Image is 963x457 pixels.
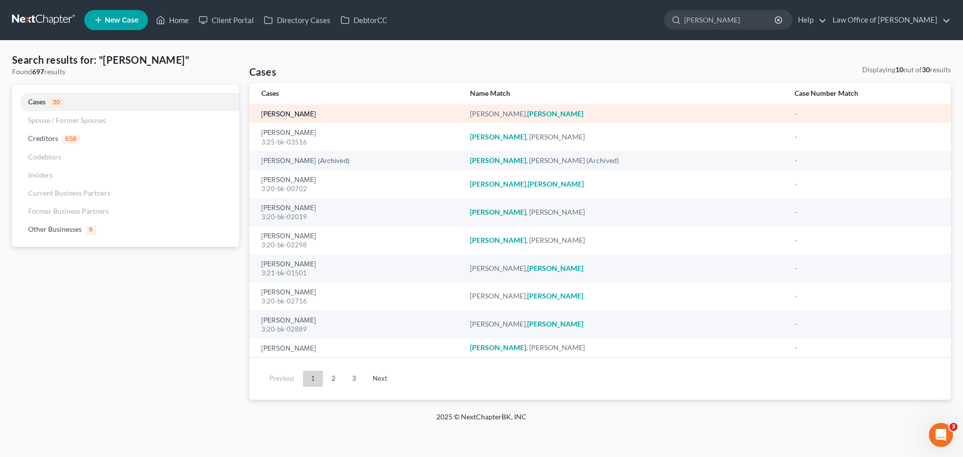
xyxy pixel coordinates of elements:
[261,212,454,222] div: 3:20-bk-02019
[470,156,526,165] em: [PERSON_NAME]
[261,296,454,306] div: 3:20-bk-02716
[261,345,316,352] a: [PERSON_NAME]
[786,83,951,104] th: Case Number Match
[922,65,930,74] strong: 30
[62,135,80,144] span: 658
[261,268,454,278] div: 3:21-bk-01501
[794,156,939,166] div: -
[28,171,53,179] span: Insiders
[344,371,364,387] a: 3
[470,343,526,352] em: [PERSON_NAME]
[794,179,939,189] div: -
[470,132,526,141] em: [PERSON_NAME]
[470,109,778,119] div: [PERSON_NAME],
[12,111,239,129] a: Spouse / Former Spouses
[365,371,395,387] a: Next
[28,189,110,197] span: Current Business Partners
[196,412,767,430] div: 2025 © NextChapterBK, INC
[470,180,526,188] em: [PERSON_NAME]
[12,129,239,148] a: Creditors658
[794,263,939,273] div: -
[12,53,239,67] h4: Search results for: "[PERSON_NAME]"
[470,179,778,189] div: ,
[470,291,778,301] div: [PERSON_NAME],
[527,291,583,300] em: [PERSON_NAME]
[86,226,96,235] span: 9
[793,11,827,29] a: Help
[828,11,950,29] a: Law Office of [PERSON_NAME]
[794,291,939,301] div: -
[527,320,583,328] em: [PERSON_NAME]
[28,97,46,106] span: Cases
[28,116,106,124] span: Spouse / Former Spouses
[12,220,239,239] a: Other Businesses9
[261,325,454,334] div: 3:20-bk-02889
[528,180,584,188] em: [PERSON_NAME]
[929,423,953,447] iframe: Intercom live chat
[12,148,239,166] a: Codebtors
[261,233,316,240] a: [PERSON_NAME]
[12,93,239,111] a: Cases30
[336,11,392,29] a: DebtorCC
[794,207,939,217] div: -
[895,65,903,74] strong: 10
[470,263,778,273] div: [PERSON_NAME],
[462,83,786,104] th: Name Match
[470,236,526,244] em: [PERSON_NAME]
[261,184,454,194] div: 3:20-bk-00702
[261,111,316,118] a: [PERSON_NAME]
[261,240,454,250] div: 3:20-bk-02298
[470,208,526,216] em: [PERSON_NAME]
[794,132,939,142] div: -
[32,67,44,76] strong: 697
[527,264,583,272] em: [PERSON_NAME]
[261,177,316,184] a: [PERSON_NAME]
[862,65,951,75] div: Displaying out of results
[12,67,239,77] div: Found results
[949,423,957,431] span: 3
[261,158,350,165] a: [PERSON_NAME] (Archived)
[324,371,344,387] a: 2
[261,129,316,136] a: [PERSON_NAME]
[794,235,939,245] div: -
[12,202,239,220] a: Former Business Partners
[470,235,778,245] div: , [PERSON_NAME]
[261,261,316,268] a: [PERSON_NAME]
[259,11,336,29] a: Directory Cases
[261,317,316,324] a: [PERSON_NAME]
[470,156,778,166] div: , [PERSON_NAME] (Archived)
[794,343,939,353] div: -
[50,98,64,107] span: 30
[470,319,778,329] div: [PERSON_NAME],
[28,225,82,233] span: Other Businesses
[261,137,454,147] div: 3:25-bk-03516
[470,132,778,142] div: , [PERSON_NAME]
[28,134,58,142] span: Creditors
[261,205,316,212] a: [PERSON_NAME]
[28,153,61,161] span: Codebtors
[249,65,276,79] h4: Cases
[261,289,316,296] a: [PERSON_NAME]
[303,371,323,387] a: 1
[527,109,583,118] em: [PERSON_NAME]
[105,17,138,24] span: New Case
[12,184,239,202] a: Current Business Partners
[470,207,778,217] div: , [PERSON_NAME]
[12,166,239,184] a: Insiders
[794,319,939,329] div: -
[151,11,194,29] a: Home
[194,11,259,29] a: Client Portal
[794,109,939,119] div: -
[470,343,778,353] div: , [PERSON_NAME]
[684,11,776,29] input: Search by name...
[28,207,109,215] span: Former Business Partners
[249,83,462,104] th: Cases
